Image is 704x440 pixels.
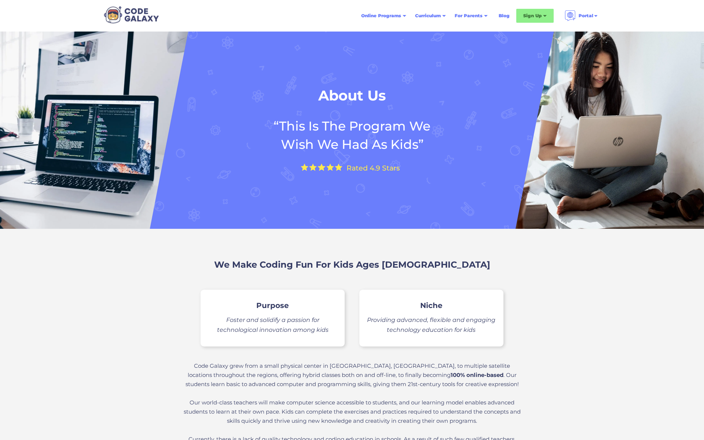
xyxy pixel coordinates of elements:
[450,9,492,22] div: For Parents
[451,371,503,378] strong: 100% online-based
[346,165,400,172] div: Rated 4.9 Stars
[260,117,443,154] h2: “This Is The Program We Wish We Had As Kids”
[361,12,401,19] div: Online Programs
[335,164,342,171] img: Yellow Star - the Code Galaxy
[367,315,496,335] div: Providing advanced, flexible and engaging technology education for kids
[301,164,308,171] img: Yellow Star - the Code Galaxy
[516,9,554,23] div: Sign Up
[579,12,593,19] div: Portal
[357,9,411,22] div: Online Programs
[455,12,483,19] div: For Parents
[208,315,337,335] div: Foster and solidify a passion for technological innovation among kids
[415,12,441,19] div: Curriculum
[318,164,325,171] img: Yellow Star - the Code Galaxy
[560,7,603,24] div: Portal
[523,12,542,19] div: Sign Up
[156,258,548,271] h2: We Make Coding Fun For Kids Ages [DEMOGRAPHIC_DATA]
[326,164,334,171] img: Yellow Star - the Code Galaxy
[256,302,289,309] h3: Purpose
[420,302,443,309] h3: Niche
[411,9,450,22] div: Curriculum
[309,164,317,171] img: Yellow Star - the Code Galaxy
[494,9,514,22] a: Blog
[318,89,386,103] h1: About Us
